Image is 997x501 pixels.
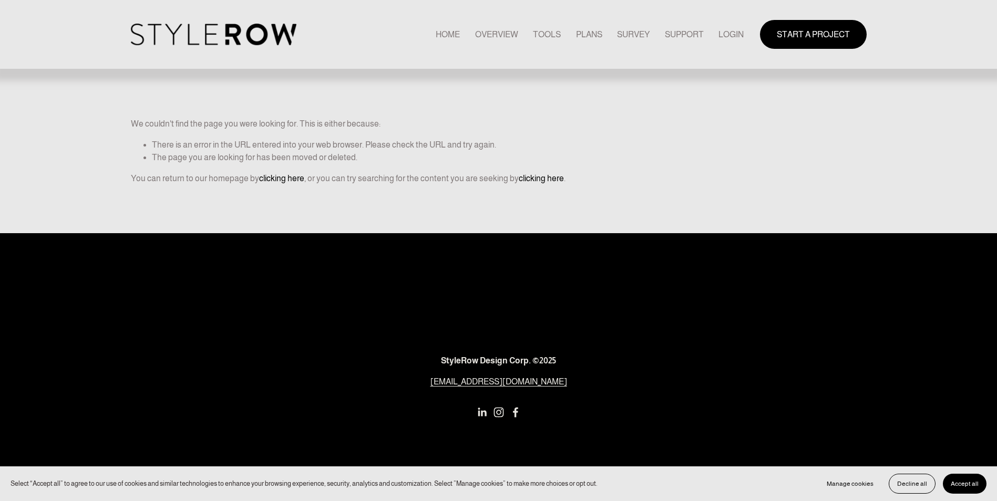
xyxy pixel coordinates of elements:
button: Decline all [889,474,936,494]
span: Accept all [951,480,979,487]
button: Accept all [943,474,986,494]
p: We couldn't find the page you were looking for. This is either because: [131,78,867,130]
a: folder dropdown [665,27,704,41]
span: SUPPORT [665,28,704,41]
a: Instagram [494,407,504,417]
span: Decline all [897,480,927,487]
button: Manage cookies [819,474,881,494]
a: Facebook [510,407,521,417]
a: clicking here [519,174,564,183]
a: SURVEY [617,27,650,41]
a: HOME [436,27,460,41]
a: [EMAIL_ADDRESS][DOMAIN_NAME] [430,375,567,388]
a: LOGIN [718,27,744,41]
p: You can return to our homepage by , or you can try searching for the content you are seeking by . [131,172,867,185]
a: PLANS [576,27,602,41]
li: There is an error in the URL entered into your web browser. Please check the URL and try again. [152,139,867,151]
img: StyleRow [131,24,296,45]
a: clicking here [259,174,304,183]
p: Select “Accept all” to agree to our use of cookies and similar technologies to enhance your brows... [11,478,598,488]
a: OVERVIEW [475,27,518,41]
li: The page you are looking for has been moved or deleted. [152,151,867,164]
strong: StyleRow Design Corp. ©2025 [441,356,556,365]
span: Manage cookies [827,480,873,487]
a: START A PROJECT [760,20,867,49]
a: LinkedIn [477,407,487,417]
a: TOOLS [533,27,561,41]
